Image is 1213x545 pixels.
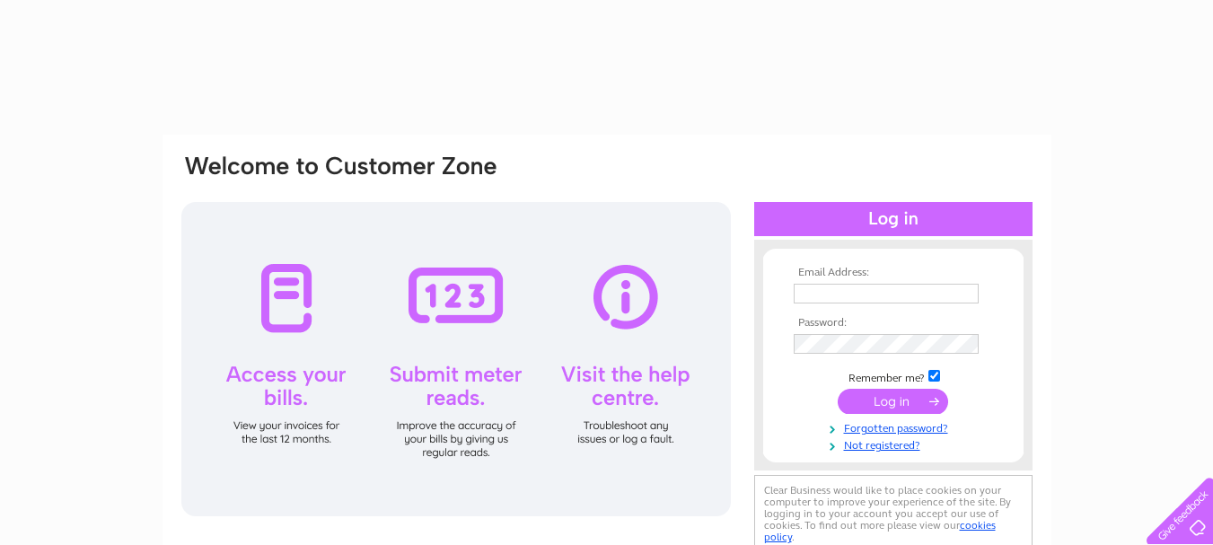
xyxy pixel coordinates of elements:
[789,267,998,279] th: Email Address:
[794,418,998,435] a: Forgotten password?
[838,389,948,414] input: Submit
[789,367,998,385] td: Remember me?
[789,317,998,330] th: Password:
[764,519,996,543] a: cookies policy
[794,435,998,453] a: Not registered?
